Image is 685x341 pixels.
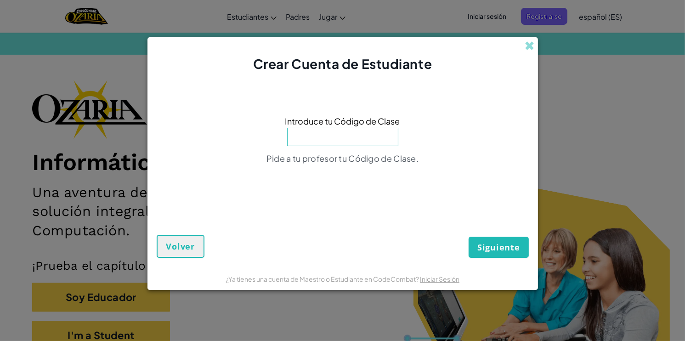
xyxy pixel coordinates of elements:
[477,242,520,253] span: Siguiente
[285,114,400,128] span: Introduce tu Código de Clase
[420,275,459,283] a: Iniciar Sesión
[253,56,432,72] span: Crear Cuenta de Estudiante
[157,235,204,258] button: Volver
[469,237,528,258] button: Siguiente
[166,241,195,252] span: Volver
[226,275,420,283] span: ¿Ya tienes una cuenta de Maestro o Estudiante en CodeCombat?
[266,153,419,164] span: Pide a tu profesor tu Código de Clase.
